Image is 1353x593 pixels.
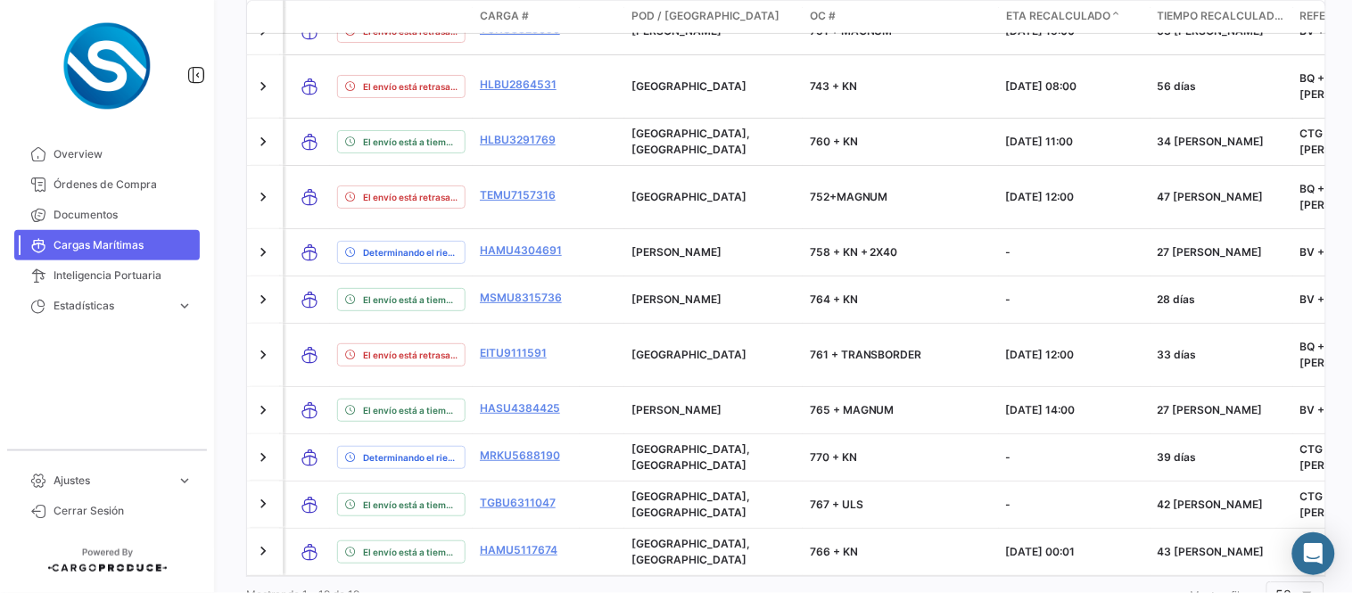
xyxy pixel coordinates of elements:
a: Expand/Collapse Row [254,133,272,151]
a: Expand/Collapse Row [254,449,272,466]
div: 33 días [1158,347,1286,363]
span: El envío está retrasado. [363,79,458,94]
div: 42 [PERSON_NAME] [1158,497,1286,513]
datatable-header-cell: Carga # [473,1,580,33]
div: [GEOGRAPHIC_DATA], [GEOGRAPHIC_DATA] [631,489,796,521]
div: 27 [PERSON_NAME] [1158,244,1286,260]
span: Cargas Marítimas [54,237,193,253]
datatable-header-cell: Tiempo recalculado de transito [1151,1,1293,33]
div: Abrir Intercom Messenger [1292,532,1335,575]
div: [GEOGRAPHIC_DATA] [631,189,796,205]
a: Expand/Collapse Row [254,346,272,364]
a: Expand/Collapse Row [254,496,272,514]
a: Expand/Collapse Row [254,243,272,261]
a: Expand/Collapse Row [254,78,272,95]
a: TGBU6311047 [480,495,573,511]
datatable-header-cell: POD / Puerto Destino [624,1,803,33]
span: El envío está a tiempo. [363,292,458,307]
div: [GEOGRAPHIC_DATA], [GEOGRAPHIC_DATA] [631,536,796,568]
div: 56 días [1158,78,1286,95]
p: 758 + KN + 2X40 [810,244,992,260]
a: Expand/Collapse Row [254,188,272,206]
span: Órdenes de Compra [54,177,193,193]
span: [DATE] 11:00 [1006,135,1074,148]
a: Expand/Collapse Row [254,291,272,309]
a: HASU4384425 [480,400,573,416]
a: MRKU5688190 [480,448,573,464]
span: El envío está retrasado. [363,190,458,204]
div: [PERSON_NAME] [631,292,796,308]
a: HAMU5117674 [480,542,573,558]
datatable-header-cell: ETA Recalculado [999,1,1151,33]
span: El envío está retrasado. [363,348,458,362]
a: HAMU4304691 [480,243,573,259]
span: ETA Recalculado [1006,8,1111,24]
a: Inteligencia Portuaria [14,260,200,291]
span: - [1006,292,1011,306]
span: Cerrar Sesión [54,503,193,519]
span: [DATE] 12:00 [1006,190,1075,203]
span: expand_more [177,473,193,489]
datatable-header-cell: Póliza [580,1,624,33]
span: El envío está a tiempo. [363,498,458,512]
span: - [1006,245,1011,259]
p: 743 + KN [810,78,992,95]
p: 761 + TRANSBORDER [810,347,992,363]
a: HLBU2864531 [480,77,573,93]
span: Ajustes [54,473,169,489]
div: 47 [PERSON_NAME] [1158,189,1286,205]
p: 752+MAGNUM [810,189,992,205]
a: HLBU3291769 [480,132,573,148]
p: 765 + MAGNUM [810,402,992,418]
datatable-header-cell: Modo de Transporte [285,1,330,33]
span: Documentos [54,207,193,223]
span: [DATE] 12:00 [1006,348,1075,361]
a: TEMU7157316 [480,187,573,203]
span: Determinando el riesgo ... [363,450,458,465]
div: 28 días [1158,292,1286,308]
img: Logo+spray-solutions.png [62,21,152,111]
a: Cargas Marítimas [14,230,200,260]
span: POD / [GEOGRAPHIC_DATA] [631,8,780,24]
datatable-header-cell: Estado de Envio [330,1,473,33]
span: - [1006,450,1011,464]
span: Carga # [480,8,529,24]
span: expand_more [177,298,193,314]
a: MSMU8315736 [480,290,573,306]
span: Determinando el riesgo ... [363,245,458,259]
span: El envío está a tiempo. [363,403,458,417]
p: 764 + KN [810,292,992,308]
p: 766 + KN [810,544,992,560]
div: 27 [PERSON_NAME] [1158,402,1286,418]
p: 767 + ULS [810,497,992,513]
p: 770 + KN [810,449,992,465]
a: Documentos [14,200,200,230]
a: Overview [14,139,200,169]
span: Tiempo recalculado de transito [1158,8,1286,24]
span: Estadísticas [54,298,169,314]
div: [GEOGRAPHIC_DATA], [GEOGRAPHIC_DATA] [631,441,796,474]
span: Inteligencia Portuaria [54,268,193,284]
div: 34 [PERSON_NAME] [1158,134,1286,150]
div: [GEOGRAPHIC_DATA] [631,347,796,363]
span: [DATE] 08:00 [1006,79,1077,93]
a: Expand/Collapse Row [254,543,272,561]
span: OC # [810,8,836,24]
a: EITU9111591 [480,345,573,361]
span: El envío está a tiempo. [363,135,458,149]
span: El envío está a tiempo. [363,545,458,559]
a: Órdenes de Compra [14,169,200,200]
span: [DATE] 14:00 [1006,403,1076,416]
p: 760 + KN [810,134,992,150]
span: Overview [54,146,193,162]
span: [DATE] 00:01 [1006,545,1076,558]
div: [GEOGRAPHIC_DATA], [GEOGRAPHIC_DATA] [631,126,796,158]
div: [GEOGRAPHIC_DATA] [631,78,796,95]
div: 39 días [1158,449,1286,465]
span: - [1006,498,1011,511]
datatable-header-cell: OC # [803,1,999,33]
div: [PERSON_NAME] [631,244,796,260]
div: 43 [PERSON_NAME] [1158,544,1286,560]
div: [PERSON_NAME] [631,402,796,418]
a: Expand/Collapse Row [254,401,272,419]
